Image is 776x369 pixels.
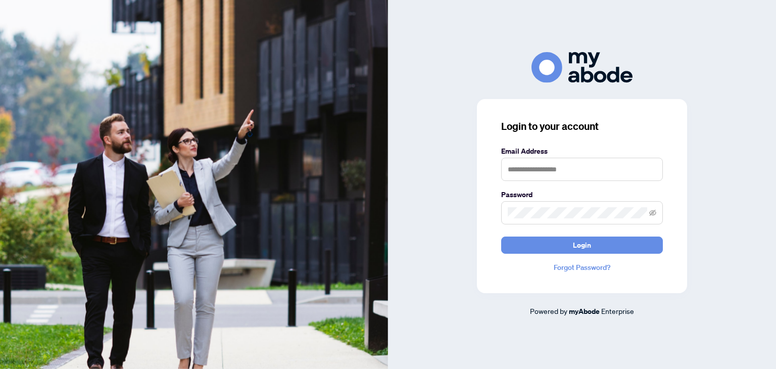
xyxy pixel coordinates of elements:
label: Password [501,189,663,200]
img: ma-logo [531,52,633,83]
span: Login [573,237,591,253]
span: Enterprise [601,306,634,315]
a: myAbode [569,306,600,317]
a: Forgot Password? [501,262,663,273]
button: Login [501,237,663,254]
span: Powered by [530,306,567,315]
h3: Login to your account [501,119,663,133]
span: eye-invisible [649,209,656,216]
label: Email Address [501,146,663,157]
